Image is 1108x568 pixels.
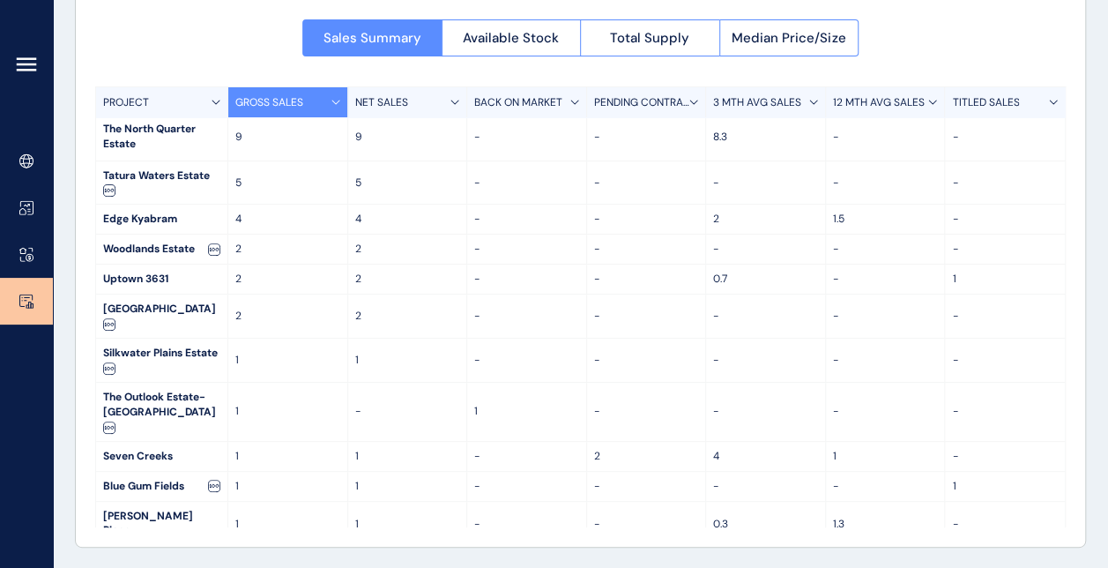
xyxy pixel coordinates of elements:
[594,309,699,324] p: -
[96,115,227,161] div: The North Quarter Estate
[474,449,579,464] p: -
[594,130,699,145] p: -
[96,502,227,548] div: [PERSON_NAME] Place
[594,404,699,419] p: -
[952,479,1058,494] p: 1
[474,176,579,191] p: -
[474,404,579,419] p: 1
[323,29,421,47] span: Sales Summary
[302,19,442,56] button: Sales Summary
[474,353,579,368] p: -
[833,272,938,287] p: -
[833,449,938,464] p: 1
[355,242,460,257] p: 2
[235,517,340,532] p: 1
[610,29,689,47] span: Total Supply
[713,404,818,419] p: -
[952,449,1058,464] p: -
[235,212,340,227] p: 4
[713,212,818,227] p: 2
[833,95,925,110] p: 12 MTH AVG SALES
[96,205,227,234] div: Edge Kyabram
[713,130,818,145] p: 8.3
[594,176,699,191] p: -
[355,212,460,227] p: 4
[474,272,579,287] p: -
[952,272,1058,287] p: 1
[355,353,460,368] p: 1
[952,95,1019,110] p: TITLED SALES
[833,176,938,191] p: -
[594,242,699,257] p: -
[952,130,1058,145] p: -
[235,309,340,324] p: 2
[463,29,559,47] span: Available Stock
[833,242,938,257] p: -
[235,479,340,494] p: 1
[96,472,227,501] div: Blue Gum Fields
[713,272,818,287] p: 0.7
[952,404,1058,419] p: -
[713,449,818,464] p: 4
[833,309,938,324] p: -
[833,130,938,145] p: -
[235,353,340,368] p: 1
[355,272,460,287] p: 2
[833,404,938,419] p: -
[474,479,579,494] p: -
[355,176,460,191] p: 5
[732,29,845,47] span: Median Price/Size
[474,95,562,110] p: BACK ON MARKET
[235,242,340,257] p: 2
[235,130,340,145] p: 9
[713,517,818,532] p: 0.3
[833,517,938,532] p: 1.3
[594,353,699,368] p: -
[713,309,818,324] p: -
[580,19,719,56] button: Total Supply
[474,517,579,532] p: -
[713,95,801,110] p: 3 MTH AVG SALES
[952,176,1058,191] p: -
[594,449,699,464] p: 2
[442,19,581,56] button: Available Stock
[355,479,460,494] p: 1
[355,404,460,419] p: -
[235,272,340,287] p: 2
[96,383,227,441] div: The Outlook Estate- [GEOGRAPHIC_DATA]
[952,353,1058,368] p: -
[594,517,699,532] p: -
[713,353,818,368] p: -
[594,479,699,494] p: -
[474,309,579,324] p: -
[713,242,818,257] p: -
[594,95,690,110] p: PENDING CONTRACTS
[235,95,303,110] p: GROSS SALES
[952,309,1058,324] p: -
[719,19,859,56] button: Median Price/Size
[952,517,1058,532] p: -
[355,309,460,324] p: 2
[355,130,460,145] p: 9
[235,176,340,191] p: 5
[96,442,227,471] div: Seven Creeks
[355,449,460,464] p: 1
[235,404,340,419] p: 1
[952,242,1058,257] p: -
[96,161,227,205] div: Tatura Waters Estate
[96,339,227,382] div: Silkwater Plains Estate
[96,265,227,294] div: Uptown 3631
[833,212,938,227] p: 1.5
[355,517,460,532] p: 1
[833,479,938,494] p: -
[96,235,227,264] div: Woodlands Estate
[96,295,227,338] div: [GEOGRAPHIC_DATA]
[474,130,579,145] p: -
[594,272,699,287] p: -
[474,242,579,257] p: -
[713,176,818,191] p: -
[474,212,579,227] p: -
[713,479,818,494] p: -
[355,95,408,110] p: NET SALES
[235,449,340,464] p: 1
